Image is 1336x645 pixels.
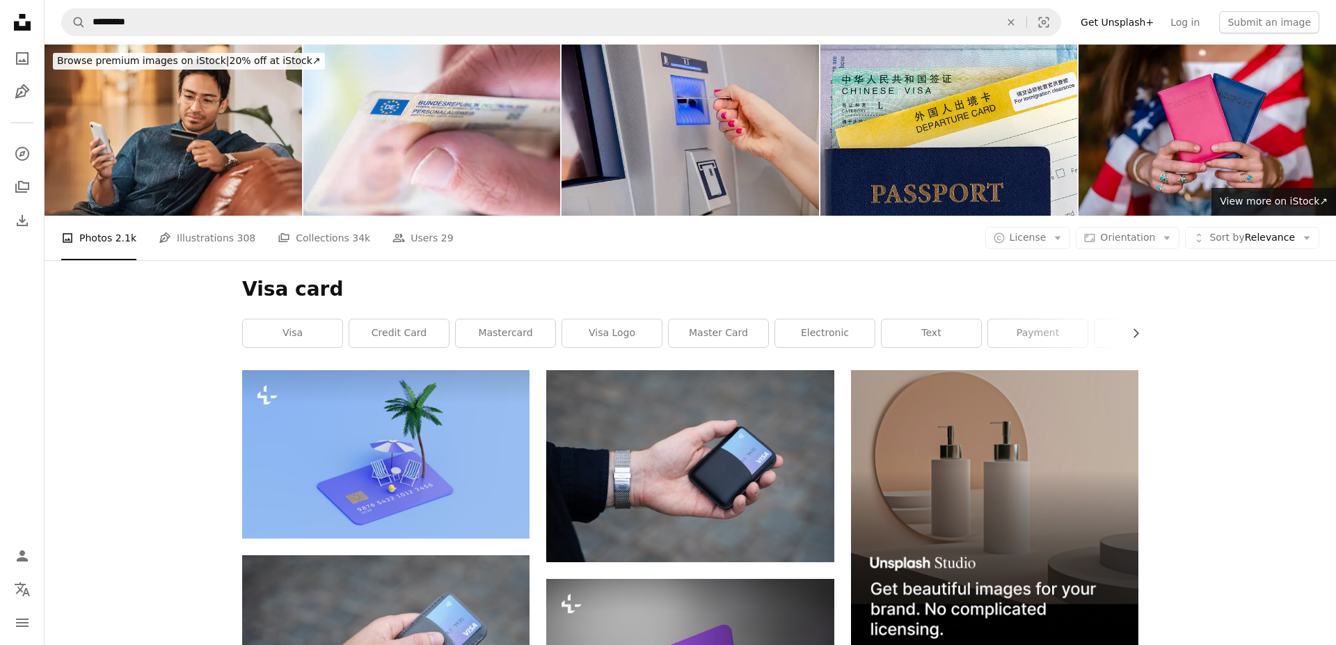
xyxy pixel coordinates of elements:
[985,227,1071,249] button: License
[8,45,36,72] a: Photos
[1095,319,1194,347] a: phone
[1209,232,1244,243] span: Sort by
[988,319,1088,347] a: payment
[8,140,36,168] a: Explore
[352,230,370,246] span: 34k
[1027,9,1060,35] button: Visual search
[57,55,321,66] span: 20% off at iStock ↗
[57,55,229,66] span: Browse premium images on iStock |
[562,319,662,347] a: visa logo
[1079,45,1336,216] img: Woman with an american flag and passports in her hands. Getting citizenship, green card and an am...
[45,45,333,78] a: Browse premium images on iStock|20% off at iStock↗
[1220,196,1328,207] span: View more on iStock ↗
[392,216,454,260] a: Users 29
[546,460,834,472] a: a person holding a cell phone in their hand
[882,319,981,347] a: text
[8,542,36,570] a: Log in / Sign up
[1162,11,1208,33] a: Log in
[8,173,36,201] a: Collections
[349,319,449,347] a: credit card
[669,319,768,347] a: master card
[1219,11,1319,33] button: Submit an image
[8,609,36,637] button: Menu
[242,370,530,538] img: A credit card with a palm tree on top of it
[242,448,530,461] a: A credit card with a palm tree on top of it
[8,575,36,603] button: Language
[441,230,454,246] span: 29
[1010,232,1047,243] span: License
[546,370,834,562] img: a person holding a cell phone in their hand
[1100,232,1155,243] span: Orientation
[61,8,1061,36] form: Find visuals sitewide
[243,319,342,347] a: visa
[996,9,1026,35] button: Clear
[1211,188,1336,216] a: View more on iStock↗
[8,8,36,39] a: Home — Unsplash
[820,45,1078,216] img: Chinese Visa with Departure Card and Passport
[1076,227,1179,249] button: Orientation
[242,277,1138,302] h1: Visa card
[8,78,36,106] a: Illustrations
[1209,231,1295,245] span: Relevance
[456,319,555,347] a: mastercard
[1072,11,1162,33] a: Get Unsplash+
[775,319,875,347] a: electronic
[45,45,302,216] img: Credit card, finance and man with phone for online shopping, bills or banking app in home. Web, v...
[237,230,256,246] span: 308
[8,207,36,234] a: Download History
[562,45,819,216] img: Woman's hand inserting plastic card Visa into the ATM
[1123,319,1138,347] button: scroll list to the right
[159,216,255,260] a: Illustrations 308
[278,216,370,260] a: Collections 34k
[62,9,86,35] button: Search Unsplash
[303,45,561,216] img: German identity card, id document in hand, concept obtaining German citizenship, migration law, p...
[1185,227,1319,249] button: Sort byRelevance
